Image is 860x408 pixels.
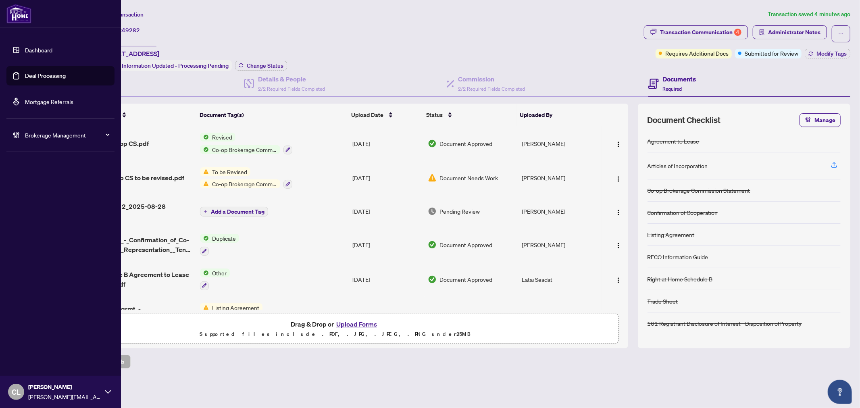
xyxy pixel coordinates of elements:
[615,242,622,249] img: Logo
[258,86,325,92] span: 2/2 Required Fields Completed
[200,269,209,277] img: Status Icon
[648,252,708,261] div: RECO Information Guide
[648,208,718,217] div: Confirmation of Cooperation
[734,29,741,36] div: 4
[663,86,682,92] span: Required
[28,383,101,391] span: [PERSON_NAME]
[800,113,841,127] button: Manage
[258,74,325,84] h4: Details & People
[428,309,437,318] img: Document Status
[518,195,602,227] td: [PERSON_NAME]
[805,49,850,58] button: Modify Tags
[209,269,230,277] span: Other
[648,186,750,195] div: Co-op Brokerage Commission Statement
[838,31,844,37] span: ellipsis
[196,104,348,126] th: Document Tag(s)
[200,167,209,176] img: Status Icon
[428,207,437,216] img: Document Status
[200,207,268,216] button: Add a Document Tag
[768,10,850,19] article: Transaction saved 4 minutes ago
[200,145,209,154] img: Status Icon
[615,209,622,216] img: Logo
[759,29,765,35] span: solution
[200,206,268,216] button: Add a Document Tag
[12,386,21,398] span: CL
[440,309,498,318] span: Document Needs Work
[349,297,425,331] td: [DATE]
[200,303,262,325] button: Status IconListing Agreement
[648,161,708,170] div: Articles of Incorporation
[426,110,443,119] span: Status
[209,179,280,188] span: Co-op Brokerage Commission Statement
[349,126,425,161] td: [DATE]
[209,303,262,312] span: Listing Agreement
[349,227,425,262] td: [DATE]
[518,262,602,297] td: Latai Seadat
[615,277,622,283] img: Logo
[28,392,101,401] span: [PERSON_NAME][EMAIL_ADDRESS][DOMAIN_NAME]
[348,104,423,126] th: Upload Date
[122,27,140,34] span: 49282
[648,275,713,283] div: Right at Home Schedule B
[25,131,109,139] span: Brokerage Management
[6,4,31,23] img: logo
[816,51,847,56] span: Modify Tags
[200,133,292,154] button: Status IconRevisedStatus IconCo-op Brokerage Commission Statement
[440,173,498,182] span: Document Needs Work
[612,307,625,320] button: Logo
[200,133,209,142] img: Status Icon
[25,72,66,79] a: Deal Processing
[518,161,602,196] td: [PERSON_NAME]
[78,304,194,323] span: 594_Listing_Agrmt_-_Comm_Landlord_Designated_Rep_Agrmt_Auth_to_Offer_for_Lease_-_PropTx-[PERSON_N...
[52,314,618,344] span: Drag & Drop orUpload FormsSupported files include .PDF, .JPG, .JPEG, .PNG under25MB
[828,380,852,404] button: Open asap
[209,145,280,154] span: Co-op Brokerage Commission Statement
[75,104,196,126] th: (24) File Name
[612,273,625,286] button: Logo
[440,207,480,216] span: Pending Review
[209,234,239,243] span: Duplicate
[423,104,517,126] th: Status
[235,61,287,71] button: Change Status
[612,137,625,150] button: Logo
[428,139,437,148] img: Document Status
[440,240,493,249] span: Document Approved
[615,176,622,182] img: Logo
[211,209,264,214] span: Add a Document Tag
[200,303,209,312] img: Status Icon
[517,104,600,126] th: Uploaded By
[25,46,52,54] a: Dashboard
[518,126,602,161] td: [PERSON_NAME]
[78,173,184,183] span: Incorrect Co-op CS to be revised.pdf
[100,60,232,71] div: Status:
[100,49,159,58] span: [STREET_ADDRESS]
[615,141,622,148] img: Logo
[660,26,741,39] div: Transaction Communication
[122,62,229,69] span: Information Updated - Processing Pending
[745,49,798,58] span: Submitted for Review
[665,49,729,58] span: Requires Additional Docs
[100,11,144,18] span: View Transaction
[204,210,208,214] span: plus
[612,238,625,251] button: Logo
[57,329,613,339] p: Supported files include .PDF, .JPG, .JPEG, .PNG under 25 MB
[648,297,678,306] div: Trade Sheet
[612,171,625,184] button: Logo
[334,319,379,329] button: Upload Forms
[768,26,820,39] span: Administrator Notes
[349,161,425,196] td: [DATE]
[428,173,437,182] img: Document Status
[349,262,425,297] td: [DATE]
[349,195,425,227] td: [DATE]
[458,74,525,84] h4: Commission
[648,137,700,146] div: Agreement to Lease
[428,240,437,249] img: Document Status
[663,74,696,84] h4: Documents
[612,205,625,218] button: Logo
[25,98,73,105] a: Mortgage Referrals
[428,275,437,284] img: Document Status
[78,202,194,221] span: 36 Basaltic Rd 2_2025-08-28 12_03_31.pdf
[200,269,230,290] button: Status IconOther
[648,230,695,239] div: Listing Agreement
[351,110,383,119] span: Upload Date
